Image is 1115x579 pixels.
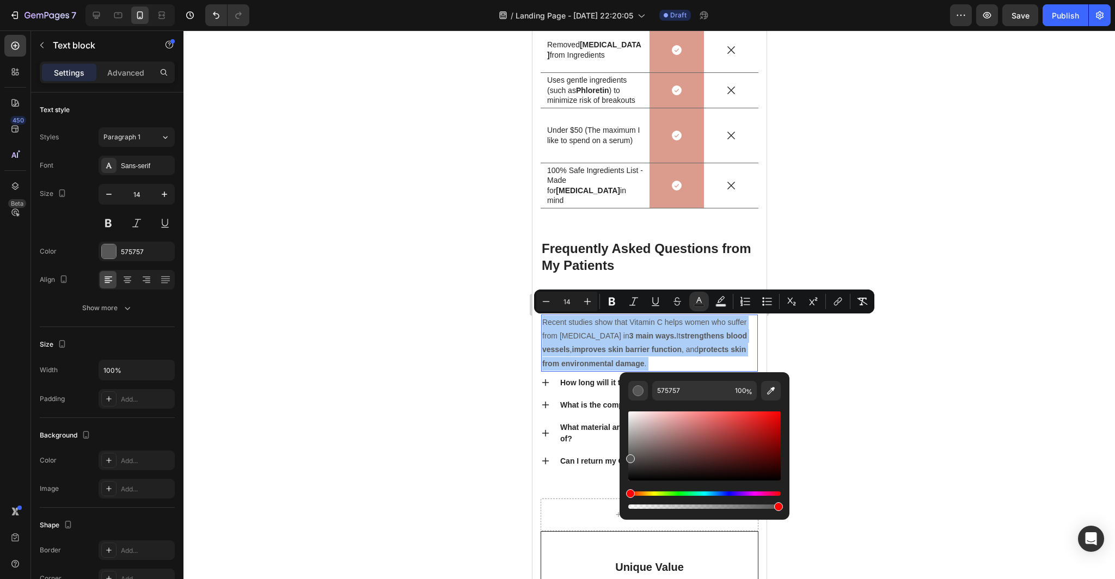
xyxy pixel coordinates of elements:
[99,360,174,380] input: Auto
[532,30,767,579] iframe: Design area
[40,161,53,170] div: Font
[628,491,781,496] div: Hue
[40,365,58,375] div: Width
[121,484,172,494] div: Add...
[99,127,175,147] button: Paragraph 1
[70,528,164,561] p: Unique Value Proposition
[103,132,140,142] span: Paragraph 1
[670,10,687,20] span: Draft
[40,298,175,318] button: Show more
[746,386,752,398] span: %
[534,289,874,313] div: Editor contextual toolbar
[40,484,59,494] div: Image
[121,247,172,257] div: 575757
[205,4,249,26] div: Undo/Redo
[54,67,84,78] p: Settings
[40,105,70,115] div: Text style
[40,273,70,287] div: Align
[40,545,61,555] div: Border
[53,39,145,52] p: Text block
[40,337,69,352] div: Size
[40,132,59,142] div: Styles
[1002,4,1038,26] button: Save
[4,4,81,26] button: 7
[10,116,26,125] div: 450
[121,456,172,466] div: Add...
[40,394,65,404] div: Padding
[121,546,172,556] div: Add...
[40,518,75,533] div: Shape
[1052,10,1079,21] div: Publish
[82,303,133,313] div: Show more
[8,199,26,208] div: Beta
[40,455,57,465] div: Color
[40,247,57,256] div: Color
[71,9,76,22] p: 7
[1012,11,1030,20] span: Save
[121,161,172,171] div: Sans-serif
[40,428,93,443] div: Background
[652,381,731,401] input: E.g FFFFFF
[40,187,69,201] div: Size
[107,67,144,78] p: Advanced
[121,395,172,404] div: Add...
[516,10,633,21] span: Landing Page - [DATE] 22:20:05
[1043,4,1088,26] button: Publish
[1078,526,1104,552] div: Open Intercom Messenger
[511,10,513,21] span: /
